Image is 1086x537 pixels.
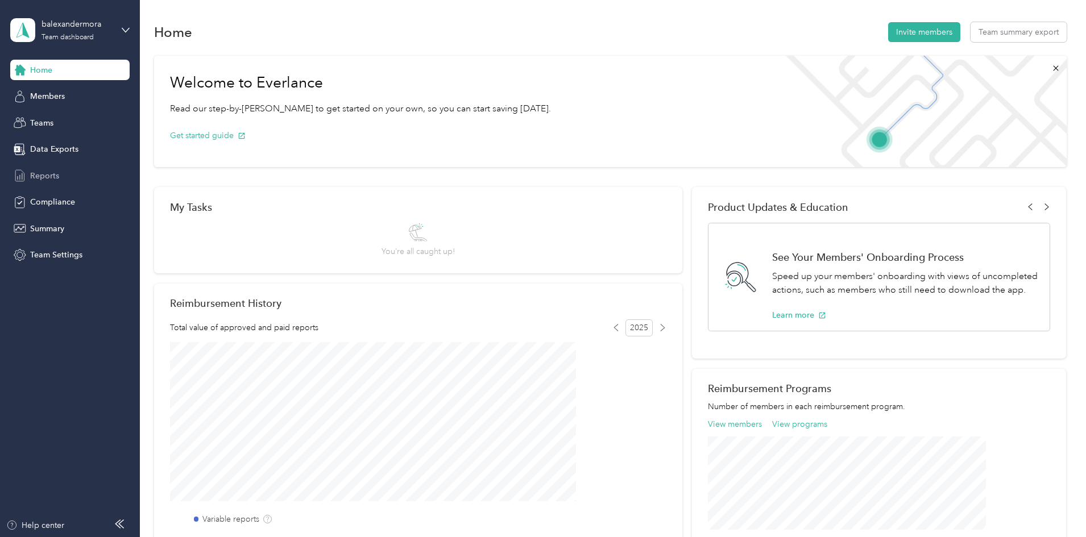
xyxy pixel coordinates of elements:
span: You’re all caught up! [382,245,455,257]
span: Team Settings [30,249,82,261]
div: My Tasks [170,201,666,213]
p: Number of members in each reimbursement program. [708,401,1050,413]
span: Compliance [30,196,75,208]
h1: Home [154,26,192,38]
button: Help center [6,519,64,531]
label: Variable reports [202,513,259,525]
h1: Welcome to Everlance [170,74,551,92]
p: Speed up your members' onboarding with views of uncompleted actions, such as members who still ne... [772,269,1038,297]
button: Learn more [772,309,826,321]
span: Members [30,90,65,102]
button: Invite members [888,22,960,42]
button: Get started guide [170,130,246,141]
span: Teams [30,117,53,129]
button: View members [708,418,762,430]
div: balexandermora [42,18,113,30]
span: Total value of approved and paid reports [170,322,318,334]
button: Team summary export [971,22,1067,42]
span: 2025 [625,319,653,336]
span: Reports [30,170,59,182]
button: View programs [772,418,827,430]
img: Welcome to everlance [774,56,1066,167]
span: Home [30,64,52,76]
div: Team dashboard [42,34,94,41]
h2: Reimbursement Programs [708,382,1050,394]
p: Read our step-by-[PERSON_NAME] to get started on your own, so you can start saving [DATE]. [170,102,551,116]
span: Summary [30,223,64,235]
h2: Reimbursement History [170,297,281,309]
span: Product Updates & Education [708,201,848,213]
iframe: Everlance-gr Chat Button Frame [1022,473,1086,537]
h1: See Your Members' Onboarding Process [772,251,1038,263]
span: Data Exports [30,143,78,155]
